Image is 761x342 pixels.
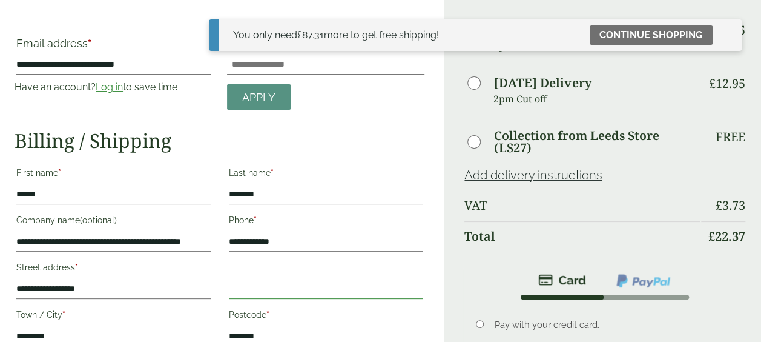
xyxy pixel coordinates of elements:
[266,310,269,320] abbr: required
[16,164,211,185] label: First name
[493,90,700,108] p: 2pm Cut off
[494,130,700,154] label: Collection from Leeds Store (LS27)
[16,306,211,327] label: Town / City
[708,228,715,244] span: £
[615,273,671,289] img: ppcp-gateway.png
[15,129,424,152] h2: Billing / Shipping
[242,91,275,104] span: Apply
[297,29,324,41] span: 87.31
[464,168,602,183] a: Add delivery instructions
[716,130,745,144] p: Free
[229,212,423,232] label: Phone
[227,84,291,110] a: Apply
[62,310,65,320] abbr: required
[709,75,745,92] bdi: 12.95
[271,168,274,178] abbr: required
[716,197,745,213] bdi: 3.73
[716,197,722,213] span: £
[494,77,591,89] label: [DATE] Delivery
[590,25,713,45] a: Continue shopping
[464,191,700,220] th: VAT
[16,259,211,280] label: Street address
[297,29,302,41] span: £
[464,221,700,251] th: Total
[233,28,439,42] div: You only need more to get free shipping!
[75,263,78,272] abbr: required
[495,318,728,332] p: Pay with your credit card.
[709,75,716,92] span: £
[96,81,123,93] a: Log in
[16,212,211,232] label: Company name
[15,80,212,95] p: Have an account? to save time
[538,273,586,287] img: stripe.png
[58,168,61,178] abbr: required
[229,306,423,327] label: Postcode
[88,37,91,50] abbr: required
[708,228,745,244] bdi: 22.37
[80,215,117,225] span: (optional)
[254,215,257,225] abbr: required
[16,38,211,55] label: Email address
[229,164,423,185] label: Last name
